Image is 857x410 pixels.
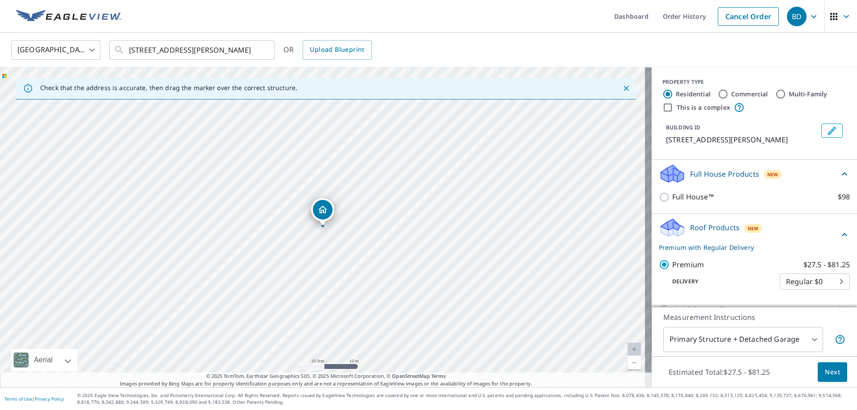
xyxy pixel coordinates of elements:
[431,373,446,379] a: Terms
[767,171,778,178] span: New
[16,10,121,23] img: EV Logo
[4,396,32,402] a: Terms of Use
[672,191,714,203] p: Full House™
[659,163,850,184] div: Full House ProductsNew
[311,198,334,226] div: Dropped pin, building 1, Residential property, 3840 S Tuttle Ave Sarasota, FL 34239
[206,373,446,380] span: © 2025 TomTom, Earthstar Geographics SIO, © 2025 Microsoft Corporation, ©
[310,44,364,55] span: Upload Blueprint
[789,90,828,99] label: Multi-Family
[663,327,823,352] div: Primary Structure + Detached Garage
[4,396,64,402] p: |
[31,349,55,371] div: Aerial
[77,392,853,406] p: © 2025 Eagle View Technologies, Inc. and Pictometry International Corp. All Rights Reserved. Repo...
[283,40,372,60] div: OR
[677,103,730,112] label: This is a complex
[35,396,64,402] a: Privacy Policy
[818,362,847,382] button: Next
[129,37,256,62] input: Search by address or latitude-longitude
[659,243,839,252] p: Premium with Regular Delivery
[803,259,850,270] p: $27.5 - $81.25
[303,40,371,60] a: Upload Blueprint
[838,304,850,315] p: $18
[838,191,850,203] p: $98
[666,124,700,131] p: BUILDING ID
[11,349,77,371] div: Aerial
[690,222,740,233] p: Roof Products
[662,78,846,86] div: PROPERTY TYPE
[821,124,843,138] button: Edit building 1
[659,217,850,252] div: Roof ProductsNewPremium with Regular Delivery
[676,90,711,99] label: Residential
[672,259,704,270] p: Premium
[661,362,778,382] p: Estimated Total: $27.5 - $81.25
[690,169,759,179] p: Full House Products
[731,90,768,99] label: Commercial
[787,7,807,26] div: BD
[666,134,818,145] p: [STREET_ADDRESS][PERSON_NAME]
[620,83,632,94] button: Close
[628,343,641,356] a: Current Level 20, Zoom In Disabled
[672,304,726,315] p: QuickSquares™
[825,367,840,378] span: Next
[11,37,100,62] div: [GEOGRAPHIC_DATA]
[40,84,297,92] p: Check that the address is accurate, then drag the marker over the correct structure.
[780,269,850,294] div: Regular $0
[659,277,780,286] p: Delivery
[663,312,845,323] p: Measurement Instructions
[628,356,641,369] a: Current Level 20, Zoom Out
[718,7,779,26] a: Cancel Order
[392,373,429,379] a: OpenStreetMap
[748,225,759,232] span: New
